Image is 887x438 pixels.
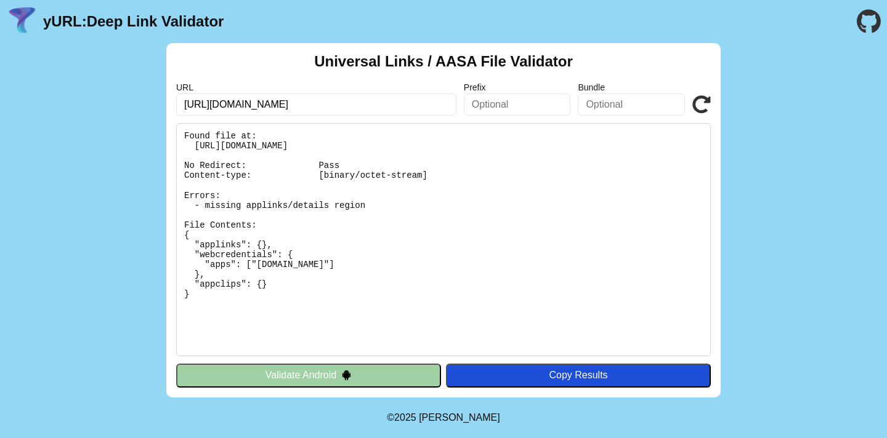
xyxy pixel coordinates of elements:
input: Required [176,94,456,116]
a: Michael Ibragimchayev's Personal Site [419,412,500,423]
label: Bundle [578,82,685,92]
pre: Found file at: [URL][DOMAIN_NAME] No Redirect: Pass Content-type: [binary/octet-stream] Errors: -... [176,123,711,356]
label: URL [176,82,456,92]
button: Copy Results [446,364,711,387]
label: Prefix [464,82,571,92]
div: Copy Results [452,370,705,381]
a: yURL:Deep Link Validator [43,13,224,30]
input: Optional [578,94,685,116]
footer: © [387,397,500,438]
h2: Universal Links / AASA File Validator [314,53,573,70]
input: Optional [464,94,571,116]
span: 2025 [394,412,416,423]
button: Validate Android [176,364,441,387]
img: yURL Logo [6,6,38,38]
img: droidIcon.svg [341,370,352,380]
